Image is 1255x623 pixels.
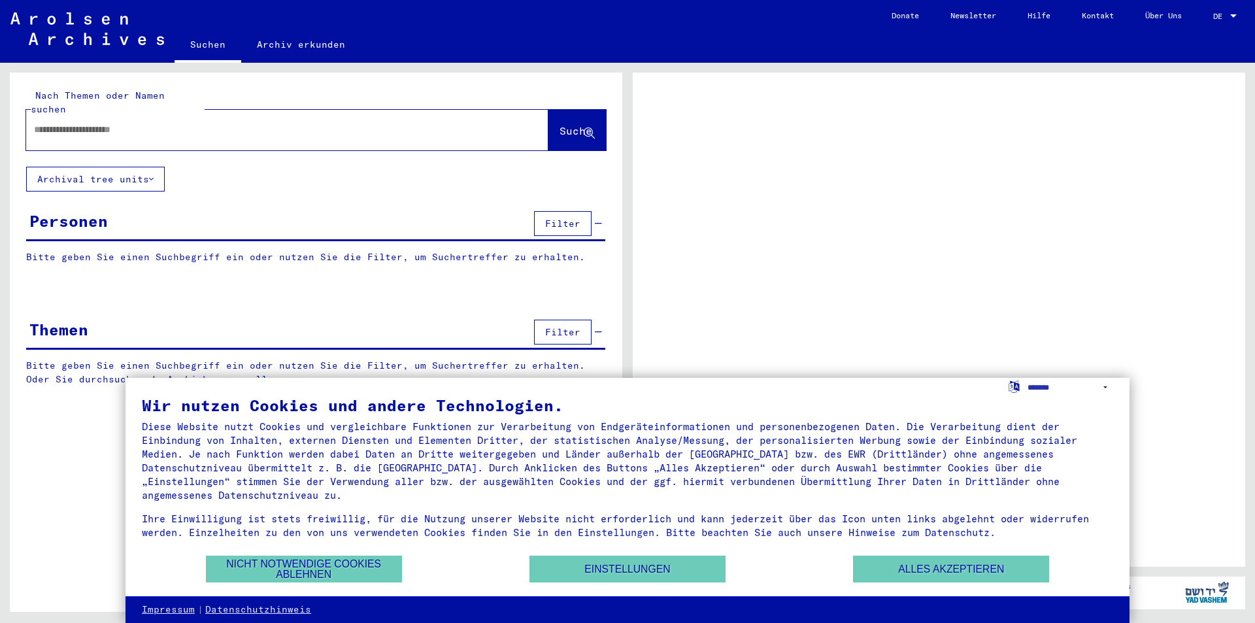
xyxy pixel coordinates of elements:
button: Suche [548,110,606,150]
p: Bitte geben Sie einen Suchbegriff ein oder nutzen Sie die Filter, um Suchertreffer zu erhalten. O... [26,359,606,386]
button: Filter [534,320,592,345]
a: Suchen [175,29,241,63]
img: yv_logo.png [1182,576,1231,609]
button: Filter [534,211,592,236]
div: Personen [29,209,108,233]
mat-label: Nach Themen oder Namen suchen [31,90,165,115]
span: DE [1213,12,1228,21]
div: Diese Website nutzt Cookies und vergleichbare Funktionen zur Verarbeitung von Endgeräteinformatio... [142,420,1113,502]
span: Filter [545,326,580,338]
span: Filter [545,218,580,229]
img: Arolsen_neg.svg [10,12,164,45]
a: Impressum [142,603,195,616]
a: Archivbaum [167,373,226,385]
button: Archival tree units [26,167,165,192]
button: Nicht notwendige Cookies ablehnen [206,556,402,582]
div: Themen [29,318,88,341]
p: Bitte geben Sie einen Suchbegriff ein oder nutzen Sie die Filter, um Suchertreffer zu erhalten. [26,250,605,264]
button: Alles akzeptieren [853,556,1049,582]
div: Wir nutzen Cookies und andere Technologien. [142,397,1113,413]
span: Suche [560,124,592,137]
select: Sprache auswählen [1028,378,1113,397]
label: Sprache auswählen [1007,380,1021,392]
a: Archiv erkunden [241,29,361,60]
a: Datenschutzhinweis [205,603,311,616]
div: Ihre Einwilligung ist stets freiwillig, für die Nutzung unserer Website nicht erforderlich und ka... [142,512,1113,539]
button: Einstellungen [529,556,726,582]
